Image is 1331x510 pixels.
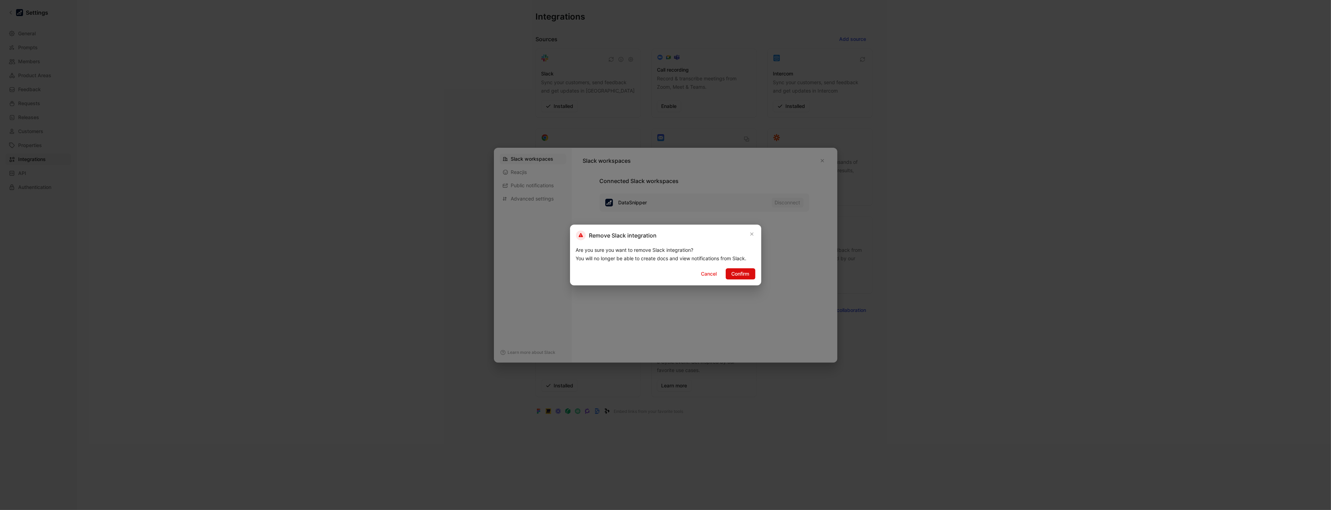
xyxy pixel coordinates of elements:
[732,270,749,278] span: Confirm
[576,246,755,263] p: Are you sure you want to remove Slack integration? You will no longer be able to create docs and ...
[576,231,657,240] h2: Remove Slack integration
[701,270,717,278] span: Cancel
[695,268,723,279] button: Cancel
[726,268,755,279] button: Confirm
